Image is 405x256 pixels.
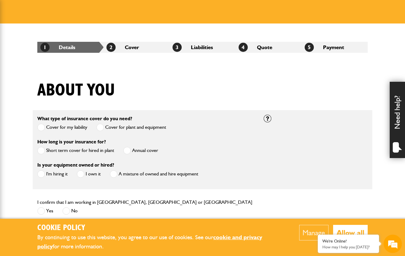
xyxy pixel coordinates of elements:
[37,147,114,154] label: Short term cover for hired in plant
[37,42,103,53] li: Details
[37,124,87,131] label: Cover for my liability
[37,200,252,205] label: I confirm that I am working in [GEOGRAPHIC_DATA], [GEOGRAPHIC_DATA] or [GEOGRAPHIC_DATA]
[390,82,405,158] div: Need help?
[123,147,158,154] label: Annual cover
[173,43,182,52] span: 3
[236,42,302,53] li: Quote
[305,43,314,52] span: 5
[103,42,169,53] li: Cover
[37,163,114,168] label: Is your equipment owned or hired?
[37,233,281,251] p: By continuing to use this website, you agree to our use of cookies. See our for more information.
[302,42,368,53] li: Payment
[322,245,374,249] p: How may I help you today?
[169,42,236,53] li: Liabilities
[96,124,166,131] label: Cover for plant and equipment
[106,43,116,52] span: 2
[322,239,374,244] div: We're Online!
[37,139,106,144] label: How long is your insurance for?
[77,170,101,178] label: I own it
[299,225,329,240] button: Manage
[37,223,281,233] h2: Cookie Policy
[62,207,78,215] label: No
[110,170,198,178] label: A mixture of owned and hire equipment
[37,170,68,178] label: I'm hiring it
[239,43,248,52] span: 4
[333,225,368,240] button: Allow all
[37,207,53,215] label: Yes
[37,80,115,101] h1: About you
[37,116,132,121] label: What type of insurance cover do you need?
[40,43,50,52] span: 1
